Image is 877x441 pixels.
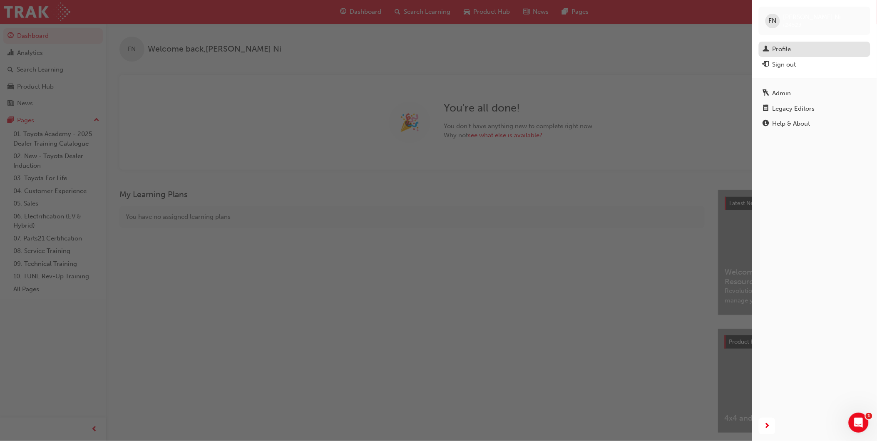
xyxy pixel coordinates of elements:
[763,90,769,97] span: keys-icon
[783,13,841,21] span: [PERSON_NAME] Ni
[773,45,791,54] div: Profile
[773,104,815,114] div: Legacy Editors
[763,105,769,113] span: notepad-icon
[759,86,870,101] a: Admin
[773,89,791,98] div: Admin
[773,119,810,129] div: Help & About
[759,57,870,72] button: Sign out
[783,21,802,28] span: t24523
[763,120,769,128] span: info-icon
[849,413,869,433] iframe: Intercom live chat
[764,421,770,431] span: next-icon
[763,46,769,53] span: man-icon
[759,42,870,57] a: Profile
[769,16,777,26] span: FN
[763,61,769,69] span: exit-icon
[773,60,796,69] div: Sign out
[759,101,870,116] a: Legacy Editors
[866,413,872,419] span: 1
[759,116,870,131] a: Help & About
